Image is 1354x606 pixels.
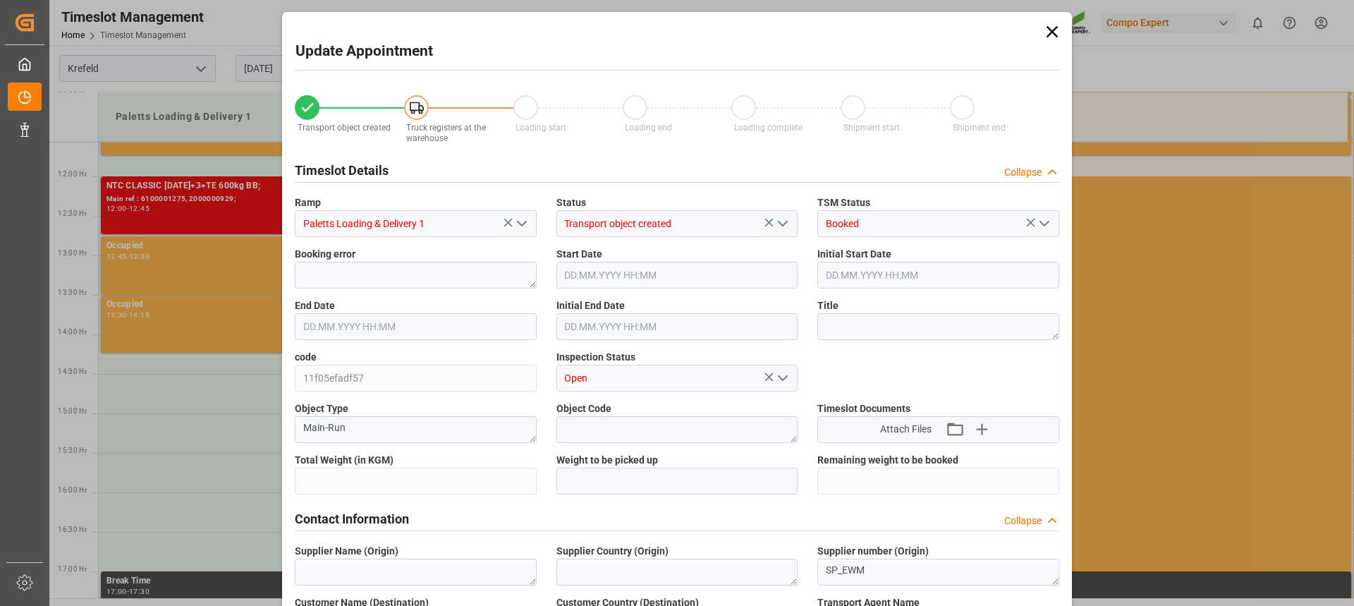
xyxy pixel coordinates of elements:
span: Remaining weight to be booked [817,453,958,468]
span: Booking error [295,247,355,262]
span: Truck registers at the warehouse [406,123,486,143]
h2: Contact Information [295,509,409,528]
h2: Update Appointment [295,40,433,63]
div: Collapse [1004,165,1042,180]
input: DD.MM.YYYY HH:MM [295,313,537,340]
span: TSM Status [817,195,870,210]
span: Shipment end [953,123,1006,133]
div: Collapse [1004,514,1042,528]
span: Supplier Country (Origin) [556,544,669,559]
span: Timeslot Documents [817,401,910,416]
span: Start Date [556,247,602,262]
span: Supplier number (Origin) [817,544,929,559]
textarea: SP_EWM [817,559,1059,586]
span: Initial Start Date [817,247,891,262]
input: Type to search/select [295,210,537,237]
span: Shipment start [843,123,900,133]
span: Supplier Name (Origin) [295,544,398,559]
span: code [295,350,317,365]
input: DD.MM.YYYY HH:MM [556,313,798,340]
span: Object Type [295,401,348,416]
span: Transport object created [298,123,391,133]
button: open menu [1032,213,1054,235]
span: Ramp [295,195,321,210]
h2: Timeslot Details [295,161,389,180]
span: Title [817,298,838,313]
span: Loading end [625,123,672,133]
button: open menu [771,213,793,235]
span: Initial End Date [556,298,625,313]
span: Status [556,195,586,210]
button: open menu [771,368,793,389]
span: Object Code [556,401,611,416]
input: DD.MM.YYYY HH:MM [556,262,798,289]
span: Loading start [516,123,566,133]
span: Inspection Status [556,350,635,365]
span: End Date [295,298,335,313]
span: Total Weight (in KGM) [295,453,394,468]
button: open menu [510,213,531,235]
input: DD.MM.YYYY HH:MM [817,262,1059,289]
span: Weight to be picked up [556,453,658,468]
span: Loading complete [734,123,803,133]
input: Type to search/select [556,210,798,237]
span: Attach Files [880,422,932,437]
textarea: Main-Run [295,416,537,443]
